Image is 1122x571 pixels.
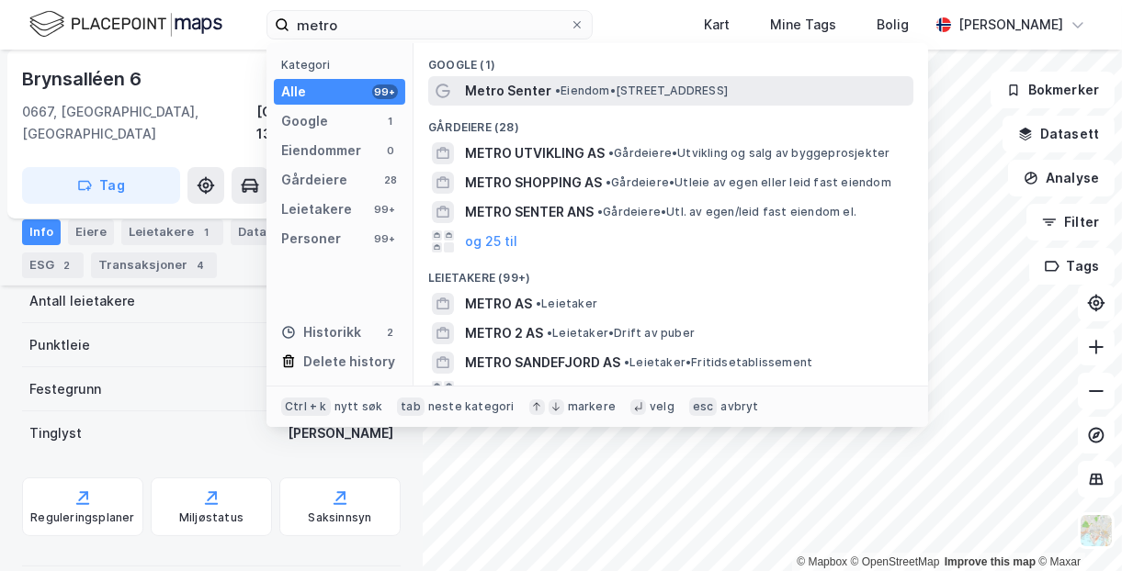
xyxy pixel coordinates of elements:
[281,228,341,250] div: Personer
[568,399,616,414] div: markere
[397,397,425,416] div: tab
[68,218,114,244] div: Eiere
[606,175,891,190] span: Gårdeiere • Utleie av egen eller leid fast eiendom
[281,198,352,220] div: Leietakere
[465,352,620,374] span: METRO SANDEFJORD AS
[414,43,928,76] div: Google (1)
[383,325,398,340] div: 2
[851,555,940,568] a: OpenStreetMap
[121,218,223,244] div: Leietakere
[1026,204,1115,241] button: Filter
[555,84,728,98] span: Eiendom • [STREET_ADDRESS]
[536,297,541,310] span: •
[179,510,244,525] div: Miljøstatus
[372,231,398,246] div: 99+
[198,222,216,241] div: 1
[303,351,395,373] div: Delete history
[22,218,61,244] div: Info
[372,84,398,99] div: 99+
[334,399,383,414] div: nytt søk
[281,58,405,72] div: Kategori
[29,422,82,444] div: Tinglyst
[720,399,758,414] div: avbryt
[281,321,361,343] div: Historikk
[689,397,718,416] div: esc
[288,422,393,444] div: [PERSON_NAME]
[991,72,1115,108] button: Bokmerker
[383,114,398,129] div: 1
[597,205,603,218] span: •
[1030,483,1122,571] iframe: Chat Widget
[281,81,306,103] div: Alle
[281,169,347,191] div: Gårdeiere
[281,110,328,132] div: Google
[536,297,597,311] span: Leietaker
[30,510,134,525] div: Reguleringsplaner
[1008,160,1115,196] button: Analyse
[547,326,695,341] span: Leietaker • Drift av puber
[465,230,517,252] button: og 25 til
[465,80,551,102] span: Metro Senter
[797,555,847,568] a: Mapbox
[29,378,101,400] div: Festegrunn
[309,510,372,525] div: Saksinnsyn
[22,167,180,204] button: Tag
[256,101,401,145] div: [GEOGRAPHIC_DATA], 137/215
[383,173,398,187] div: 28
[608,146,890,161] span: Gårdeiere • Utvikling og salg av byggeprosjekter
[428,399,515,414] div: neste kategori
[606,175,611,189] span: •
[465,322,543,344] span: METRO 2 AS
[945,555,1036,568] a: Improve this map
[555,84,561,97] span: •
[231,218,322,244] div: Datasett
[608,146,614,160] span: •
[624,355,812,370] span: Leietaker • Fritidsetablissement
[770,14,836,36] div: Mine Tags
[624,355,629,369] span: •
[414,256,928,289] div: Leietakere (99+)
[29,334,90,356] div: Punktleie
[281,140,361,162] div: Eiendommer
[281,397,331,416] div: Ctrl + k
[597,205,856,219] span: Gårdeiere • Utl. av egen/leid fast eiendom el.
[22,64,144,94] div: Brynsalléen 6
[877,14,909,36] div: Bolig
[465,172,602,194] span: METRO SHOPPING AS
[91,252,217,277] div: Transaksjoner
[1003,116,1115,152] button: Datasett
[191,255,210,274] div: 4
[383,143,398,158] div: 0
[289,11,570,39] input: Søk på adresse, matrikkel, gårdeiere, leietakere eller personer
[372,202,398,217] div: 99+
[58,255,76,274] div: 2
[414,106,928,139] div: Gårdeiere (28)
[22,101,256,145] div: 0667, [GEOGRAPHIC_DATA], [GEOGRAPHIC_DATA]
[958,14,1063,36] div: [PERSON_NAME]
[29,290,135,312] div: Antall leietakere
[465,381,518,403] button: og 96 til
[465,293,532,315] span: METRO AS
[704,14,730,36] div: Kart
[29,8,222,40] img: logo.f888ab2527a4732fd821a326f86c7f29.svg
[465,142,605,164] span: METRO UTVIKLING AS
[1029,248,1115,285] button: Tags
[465,201,594,223] span: METRO SENTER ANS
[22,252,84,277] div: ESG
[650,399,674,414] div: velg
[547,326,552,340] span: •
